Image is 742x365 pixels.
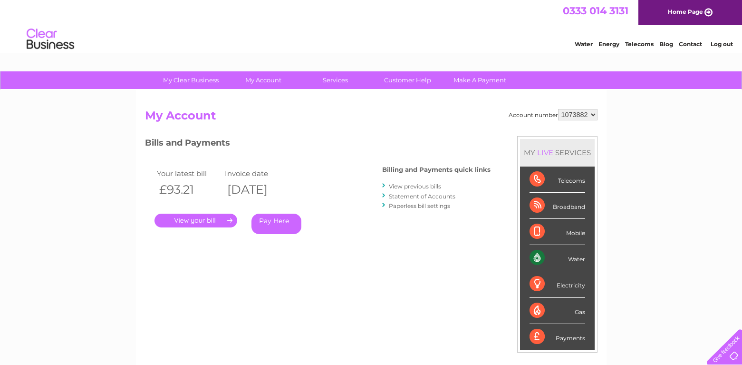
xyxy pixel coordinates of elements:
[154,167,223,180] td: Your latest bill
[389,202,450,209] a: Paperless bill settings
[530,193,585,219] div: Broadband
[222,167,291,180] td: Invoice date
[154,180,223,199] th: £93.21
[575,40,593,48] a: Water
[145,136,491,153] h3: Bills and Payments
[711,40,733,48] a: Log out
[659,40,673,48] a: Blog
[530,324,585,350] div: Payments
[145,109,597,127] h2: My Account
[296,71,375,89] a: Services
[389,193,455,200] a: Statement of Accounts
[598,40,619,48] a: Energy
[222,180,291,199] th: [DATE]
[530,245,585,271] div: Water
[530,298,585,324] div: Gas
[152,71,230,89] a: My Clear Business
[251,214,301,234] a: Pay Here
[441,71,519,89] a: Make A Payment
[625,40,654,48] a: Telecoms
[530,167,585,193] div: Telecoms
[679,40,702,48] a: Contact
[535,148,555,157] div: LIVE
[26,25,75,54] img: logo.png
[154,214,237,227] a: .
[530,219,585,245] div: Mobile
[530,271,585,297] div: Electricity
[389,183,441,190] a: View previous bills
[147,5,596,46] div: Clear Business is a trading name of Verastar Limited (registered in [GEOGRAPHIC_DATA] No. 3667643...
[382,166,491,173] h4: Billing and Payments quick links
[520,139,595,166] div: MY SERVICES
[509,109,597,120] div: Account number
[563,5,628,17] a: 0333 014 3131
[368,71,447,89] a: Customer Help
[224,71,302,89] a: My Account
